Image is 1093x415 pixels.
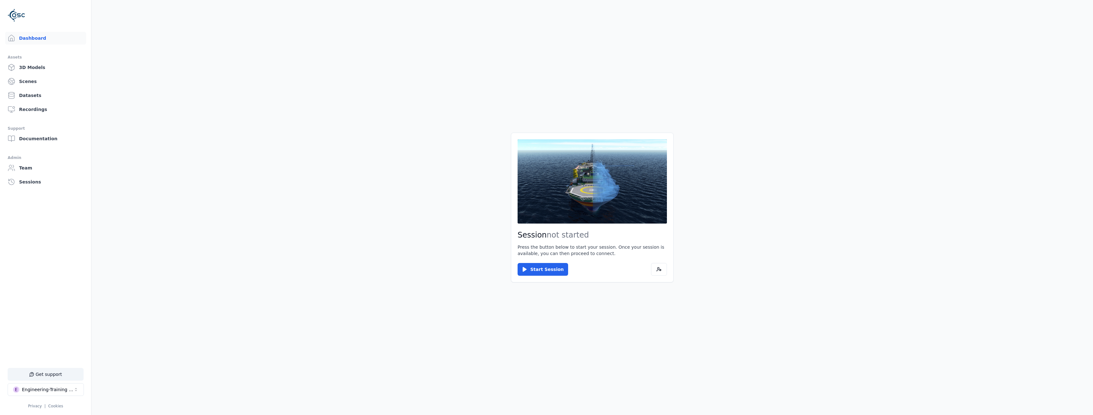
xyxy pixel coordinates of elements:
[22,386,73,393] div: Engineering-Training (SSO Staging)
[5,75,86,88] a: Scenes
[5,103,86,116] a: Recordings
[5,32,86,45] a: Dashboard
[518,230,667,240] h2: Session
[44,404,46,408] span: |
[8,6,25,24] img: Logo
[518,263,568,276] button: Start Session
[8,53,84,61] div: Assets
[8,383,84,396] button: Select a workspace
[5,89,86,102] a: Datasets
[8,125,84,132] div: Support
[28,404,42,408] a: Privacy
[5,61,86,74] a: 3D Models
[5,132,86,145] a: Documentation
[13,386,19,393] div: E
[5,162,86,174] a: Team
[8,368,84,381] button: Get support
[5,176,86,188] a: Sessions
[547,231,589,239] span: not started
[518,244,667,257] p: Press the button below to start your session. Once your session is available, you can then procee...
[48,404,63,408] a: Cookies
[8,154,84,162] div: Admin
